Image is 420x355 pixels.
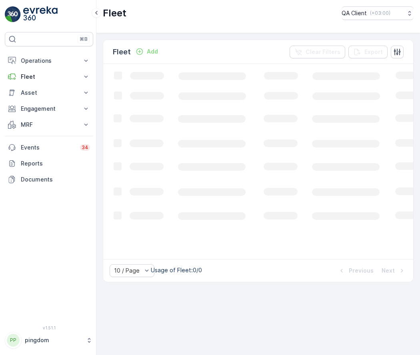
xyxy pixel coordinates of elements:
[5,156,93,172] a: Reports
[5,53,93,69] button: Operations
[349,267,374,275] p: Previous
[381,266,407,275] button: Next
[113,46,131,58] p: Fleet
[306,48,340,56] p: Clear Filters
[21,121,77,129] p: MRF
[21,160,90,168] p: Reports
[21,73,77,81] p: Fleet
[132,47,161,56] button: Add
[348,46,388,58] button: Export
[364,48,383,56] p: Export
[5,117,93,133] button: MRF
[80,36,88,42] p: ⌘B
[5,172,93,187] a: Documents
[5,101,93,117] button: Engagement
[23,6,58,22] img: logo_light-DOdMpM7g.png
[290,46,345,58] button: Clear Filters
[370,10,390,16] p: ( +03:00 )
[5,332,93,349] button: PPpingdom
[21,144,75,152] p: Events
[21,89,77,97] p: Asset
[7,334,20,347] div: PP
[342,9,367,17] p: QA Client
[5,69,93,85] button: Fleet
[82,144,88,151] p: 34
[151,266,202,274] p: Usage of Fleet : 0/0
[5,140,93,156] a: Events34
[5,325,93,330] span: v 1.51.1
[342,6,414,20] button: QA Client(+03:00)
[147,48,158,56] p: Add
[103,7,126,20] p: Fleet
[25,336,82,344] p: pingdom
[5,85,93,101] button: Asset
[337,266,374,275] button: Previous
[21,105,77,113] p: Engagement
[21,176,90,183] p: Documents
[382,267,395,275] p: Next
[21,57,77,65] p: Operations
[5,6,21,22] img: logo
